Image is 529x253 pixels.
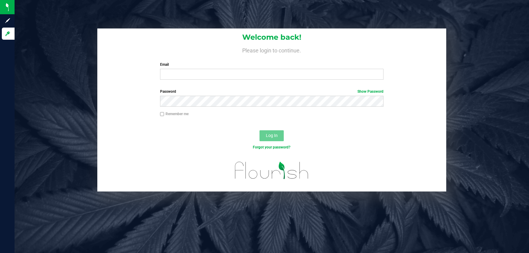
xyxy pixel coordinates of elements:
[160,62,384,67] label: Email
[5,31,11,37] inline-svg: Log in
[160,89,176,94] span: Password
[160,111,189,117] label: Remember me
[5,18,11,24] inline-svg: Sign up
[357,89,383,94] a: Show Password
[228,156,316,185] img: flourish_logo.svg
[97,46,446,53] h4: Please login to continue.
[160,112,164,116] input: Remember me
[266,133,278,138] span: Log In
[259,130,284,141] button: Log In
[253,145,290,149] a: Forgot your password?
[97,33,446,41] h1: Welcome back!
